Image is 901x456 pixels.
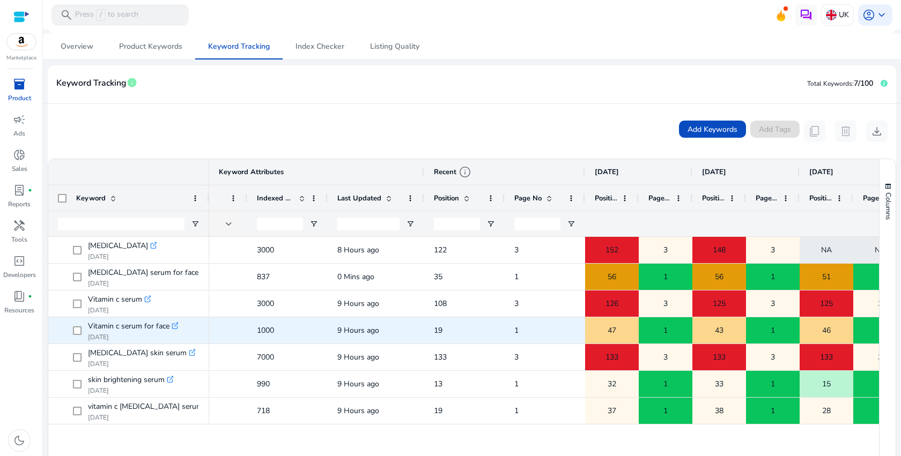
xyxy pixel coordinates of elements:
span: download [870,125,883,138]
span: 9 Hours ago [337,406,379,416]
span: 1 [878,373,882,395]
button: Open Filter Menu [406,220,415,228]
span: 1 [663,400,668,422]
span: fiber_manual_record [28,188,32,192]
p: [DATE] [88,386,173,395]
span: 133 [434,352,447,362]
span: 28 [822,400,831,422]
span: keyboard_arrow_down [875,9,888,21]
span: 9 Hours ago [337,352,379,362]
span: Columns [883,192,893,220]
span: 990 [257,379,270,389]
input: Page No Filter Input [514,218,560,230]
span: 3 [514,298,519,309]
p: Resources [4,305,34,315]
p: Sales [12,164,27,174]
span: Listing Quality [370,43,419,50]
span: Position [434,193,459,203]
p: Ads [13,129,25,138]
span: account_circle [862,9,875,21]
span: Position [595,193,617,203]
button: Open Filter Menu [309,220,318,228]
span: 1 [771,373,775,395]
span: 15 [822,373,831,395]
span: 7000 [257,352,274,362]
img: uk.svg [826,10,837,20]
span: 33 [715,373,723,395]
span: [MEDICAL_DATA] serum for face [88,265,198,280]
span: handyman [13,219,26,232]
span: Position [809,193,832,203]
span: 56 [715,266,723,288]
img: amazon.svg [7,34,36,50]
span: 133 [713,346,726,368]
span: 1 [878,400,882,422]
span: 125 [820,293,833,315]
input: Last Updated Filter Input [337,218,400,230]
span: 1 [663,266,668,288]
p: [DATE] [88,413,198,422]
span: Page No [863,193,885,203]
span: Index Checker [296,43,344,50]
span: 3 [663,293,668,315]
span: [DATE] [702,167,726,177]
span: inventory_2 [13,78,26,91]
span: 152 [605,239,618,261]
span: Indexed Products [257,193,294,203]
span: Position [702,193,725,203]
span: 3000 [257,245,274,255]
input: Indexed Products Filter Input [257,218,303,230]
span: 3 [771,293,775,315]
button: Open Filter Menu [486,220,495,228]
span: [MEDICAL_DATA] skin serum [88,346,187,361]
span: 19 [434,406,442,416]
span: 0 Mins ago [337,272,374,282]
p: [DATE] [88,279,198,288]
span: Keyword Tracking [56,74,127,93]
p: Developers [3,270,36,280]
span: 9 Hours ago [337,298,379,309]
span: 32 [608,373,616,395]
p: [DATE] [88,360,195,368]
span: 1 [878,266,882,288]
span: 108 [434,298,447,309]
p: Marketplace [6,54,36,62]
span: 126 [605,293,618,315]
p: Tools [11,235,27,244]
span: 46 [822,319,831,341]
span: 718 [257,406,270,416]
span: Keyword Attributes [219,167,284,177]
span: 13 [434,379,442,389]
span: 1 [663,319,668,341]
span: campaign [13,113,26,126]
p: [DATE] [88,252,157,261]
span: 1 [514,325,519,335]
p: Reports [8,199,31,209]
input: Keyword Filter Input [58,218,184,230]
span: [DATE] [809,167,833,177]
span: 122 [434,245,447,255]
span: 3 [663,239,668,261]
span: lab_profile [13,184,26,197]
span: 3 [514,352,519,362]
span: Keyword [76,193,106,203]
p: Product [8,93,31,103]
div: Recent [434,166,471,178]
span: 3 [878,346,882,368]
span: 37 [608,400,616,422]
span: [DATE] [595,167,619,177]
span: 43 [715,319,723,341]
span: 47 [608,319,616,341]
span: book_4 [13,290,26,303]
span: info [459,166,471,178]
span: search [60,9,73,21]
button: Add Keywords [679,121,746,138]
span: Last Updated [337,193,381,203]
p: UK [839,5,849,24]
span: Page No [648,193,671,203]
span: 3 [663,346,668,368]
span: Page No [514,193,542,203]
input: Position Filter Input [434,218,480,230]
span: 9 Hours ago [337,379,379,389]
p: [DATE] [88,306,151,315]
